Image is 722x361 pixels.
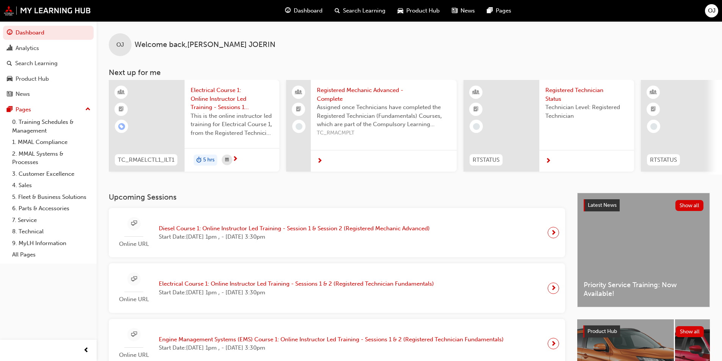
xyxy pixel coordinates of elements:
span: Pages [496,6,511,15]
span: next-icon [232,156,238,163]
span: pages-icon [7,106,13,113]
button: Show all [676,326,704,337]
span: next-icon [317,158,323,165]
span: Technician Level: Registered Technician [545,103,628,120]
span: Diesel Course 1: Online Instructor Led Training - Session 1 & Session 2 (Registered Mechanic Adva... [159,224,430,233]
span: booktick-icon [651,105,656,114]
span: people-icon [296,88,301,97]
a: 9. MyLH Information [9,238,94,249]
span: Product Hub [406,6,440,15]
span: booktick-icon [473,105,479,114]
span: OJ [116,41,124,49]
span: Registered Mechanic Advanced - Complete [317,86,451,103]
span: OJ [708,6,716,15]
button: DashboardAnalyticsSearch LearningProduct HubNews [3,24,94,103]
div: Pages [16,105,31,114]
span: Start Date: [DATE] 1pm , - [DATE] 3:30pm [159,344,504,352]
span: chart-icon [7,45,13,52]
span: next-icon [551,227,556,238]
span: news-icon [452,6,457,16]
a: Product HubShow all [583,325,704,338]
span: pages-icon [487,6,493,16]
span: RTSTATUS [650,156,677,164]
a: Dashboard [3,26,94,40]
span: TC_RMAELCTL1_ILT1 [118,156,174,164]
span: 5 hrs [203,156,215,164]
a: pages-iconPages [481,3,517,19]
a: news-iconNews [446,3,481,19]
span: prev-icon [83,346,89,355]
a: guage-iconDashboard [279,3,329,19]
span: search-icon [7,60,12,67]
span: Start Date: [DATE] 1pm , - [DATE] 3:30pm [159,233,430,241]
a: mmal [4,6,91,16]
a: Product Hub [3,72,94,86]
span: Latest News [588,202,617,208]
span: car-icon [7,76,13,83]
span: Welcome back , [PERSON_NAME] JOERIN [135,41,276,49]
span: Electrical Course 1: Online Instructor Led Training - Sessions 1 & 2 (Registered Mechanic Advanced) [191,86,273,112]
span: up-icon [85,105,91,114]
span: learningRecordVerb_NONE-icon [650,123,657,130]
span: duration-icon [196,155,202,165]
span: search-icon [335,6,340,16]
div: Product Hub [16,75,49,83]
a: 8. Technical [9,226,94,238]
span: learningResourceType_INSTRUCTOR_LED-icon [651,88,656,97]
span: This is the online instructor led training for Electrical Course 1, from the Registered Technicia... [191,112,273,138]
button: Pages [3,103,94,117]
a: Online URLDiesel Course 1: Online Instructor Led Training - Session 1 & Session 2 (Registered Mec... [115,214,559,252]
span: Priority Service Training: Now Available! [584,281,703,298]
span: guage-icon [7,30,13,36]
a: TC_RMAELCTL1_ILT1Electrical Course 1: Online Instructor Led Training - Sessions 1 & 2 (Registered... [109,80,279,172]
span: learningRecordVerb_NONE-icon [473,123,480,130]
span: Product Hub [587,328,617,334]
a: 7. Service [9,214,94,226]
span: News [460,6,475,15]
a: 2. MMAL Systems & Processes [9,148,94,168]
div: Analytics [16,44,39,53]
span: learningRecordVerb_ENROLL-icon [118,123,125,130]
button: OJ [705,4,718,17]
h3: Upcoming Sessions [109,193,565,202]
span: Search Learning [343,6,385,15]
a: Search Learning [3,56,94,70]
span: booktick-icon [296,105,301,114]
span: Online URL [115,351,153,359]
span: Online URL [115,295,153,304]
a: 5. Fleet & Business Solutions [9,191,94,203]
a: car-iconProduct Hub [392,3,446,19]
a: Online URLElectrical Course 1: Online Instructor Led Training - Sessions 1 & 2 (Registered Techni... [115,269,559,307]
a: 4. Sales [9,180,94,191]
span: TC_RMACMPLT [317,129,451,138]
span: guage-icon [285,6,291,16]
span: Engine Management Systems (EMS) Course 1: Online Instructor Led Training - Sessions 1 & 2 (Regist... [159,335,504,344]
span: Electrical Course 1: Online Instructor Led Training - Sessions 1 & 2 (Registered Technician Funda... [159,280,434,288]
button: Show all [675,200,704,211]
a: Latest NewsShow allPriority Service Training: Now Available! [577,193,710,307]
a: All Pages [9,249,94,261]
span: next-icon [551,283,556,294]
a: 1. MMAL Compliance [9,136,94,148]
a: Analytics [3,41,94,55]
div: News [16,90,30,98]
a: 6. Parts & Accessories [9,203,94,214]
span: Online URL [115,240,153,248]
a: Latest NewsShow all [584,199,703,211]
span: learningResourceType_INSTRUCTOR_LED-icon [119,88,124,97]
span: sessionType_ONLINE_URL-icon [131,330,137,339]
a: search-iconSearch Learning [329,3,392,19]
span: Start Date: [DATE] 1pm , - [DATE] 3:30pm [159,288,434,297]
a: 3. Customer Excellence [9,168,94,180]
a: Registered Mechanic Advanced - CompleteAssigned once Technicians have completed the Registered Te... [286,80,457,172]
span: calendar-icon [225,155,229,165]
a: News [3,87,94,101]
span: sessionType_ONLINE_URL-icon [131,219,137,228]
a: RTSTATUSRegistered Technician StatusTechnician Level: Registered Technician [464,80,634,172]
span: Registered Technician Status [545,86,628,103]
span: Assigned once Technicians have completed the Registered Technician (Fundamentals) Courses, which ... [317,103,451,129]
h3: Next up for me [97,68,722,77]
div: Search Learning [15,59,58,68]
span: news-icon [7,91,13,98]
